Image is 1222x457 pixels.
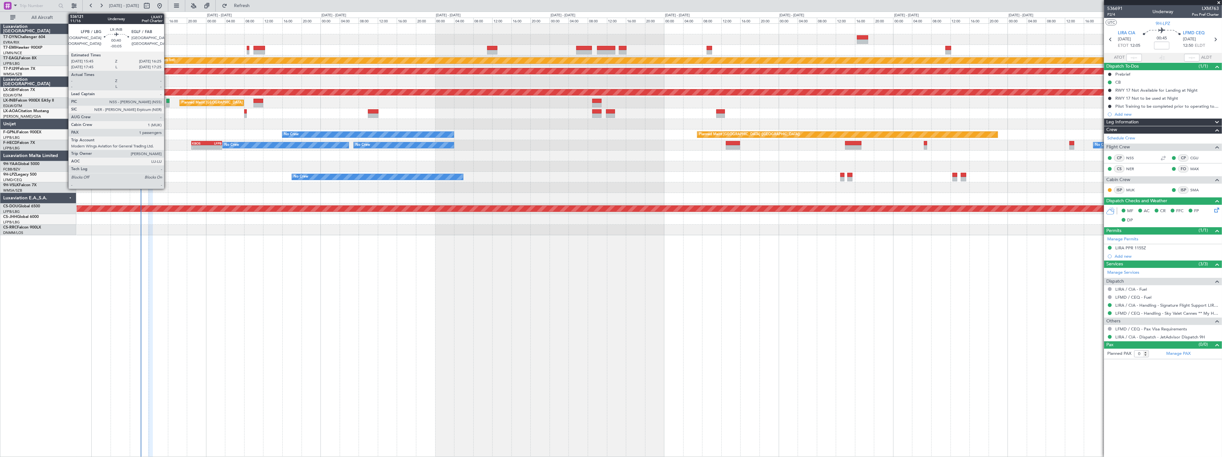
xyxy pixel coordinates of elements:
a: Manage Permits [1107,236,1138,243]
div: 08:00 [359,18,378,23]
div: 20:00 [645,18,664,23]
span: [DATE] [1183,36,1196,43]
a: NER [1126,166,1141,172]
div: 16:00 [626,18,645,23]
a: LFMD/CEQ [3,178,22,182]
div: [DATE] - [DATE] [321,13,346,18]
div: Pilot Training to be completed prior to operating to LFMD [1115,104,1219,109]
div: 00:00 [206,18,225,23]
span: ELDT [1195,43,1205,49]
span: 12:05 [1130,43,1141,49]
span: Dispatch [1106,278,1124,285]
span: Dispatch Checks and Weather [1106,197,1167,205]
span: (1/1) [1199,227,1208,234]
a: Schedule Crew [1107,135,1135,142]
span: F-GPNJ [3,130,17,134]
a: LFPB/LBG [3,220,20,225]
span: DP [1127,217,1133,224]
div: 04:00 [340,18,359,23]
div: Planned Maint [GEOGRAPHIC_DATA] ([GEOGRAPHIC_DATA]) [699,130,800,139]
a: NSS [1126,155,1141,161]
div: Add new [1115,253,1219,259]
span: LX-AOA [3,109,18,113]
span: (3/3) [1199,261,1208,267]
a: LIRA / CIA - Dispatch - JetAdvisor Dispatch 9H [1115,334,1205,340]
div: CP [1114,154,1125,162]
div: 12:00 [263,18,282,23]
div: 08:00 [473,18,493,23]
div: 20:00 [1103,18,1122,23]
span: 9H-LPZ [1156,20,1170,27]
a: CGU [1190,155,1205,161]
div: KBOS [192,141,207,145]
div: [DATE] - [DATE] [894,13,919,18]
div: - [207,145,221,149]
span: FFC [1176,208,1184,214]
div: CP [1178,154,1189,162]
a: LFPB/LBG [3,146,20,151]
div: 12:00 [1065,18,1084,23]
div: Prebrief [1115,71,1130,77]
input: --:-- [1126,54,1142,62]
div: [DATE] - [DATE] [436,13,461,18]
span: Others [1106,318,1120,325]
div: 04:00 [111,18,130,23]
span: FP [1194,208,1199,214]
a: 9H-YAAGlobal 5000 [3,162,39,166]
div: 20:00 [416,18,435,23]
a: F-GPNJFalcon 900EX [3,130,41,134]
a: LFPB/LBG [3,135,20,140]
a: LX-INBFalcon 900EX EASy II [3,99,54,103]
div: 16:00 [511,18,531,23]
div: 16:00 [282,18,302,23]
a: LFMD / CEQ - Handling - Sky Valet Cannes ** My Handling**LFMD / CEQ [1115,311,1219,316]
div: 16:00 [168,18,187,23]
span: T7-EMI [3,46,16,50]
div: No Crew [284,130,299,139]
span: 9H-YAA [3,162,18,166]
div: No Crew [294,172,308,182]
span: 00:45 [1157,35,1167,42]
a: T7-DYNChallenger 604 [3,35,45,39]
div: LIRA PPR 1155Z [1115,245,1146,251]
button: Refresh [219,1,257,11]
span: T7-PJ29 [3,67,18,71]
div: FO [1178,165,1189,172]
span: All Aircraft [17,15,68,20]
a: LFMD / CEQ - Pax Visa Requirements [1115,326,1187,332]
div: 04:00 [569,18,588,23]
div: 16:00 [855,18,874,23]
a: DNMM/LOS [3,230,23,235]
a: Manage Services [1107,270,1139,276]
div: 00:00 [664,18,683,23]
span: Services [1106,261,1123,268]
a: CS-JHHGlobal 6000 [3,215,39,219]
div: 08:00 [817,18,836,23]
span: LXM763 [1192,5,1219,12]
div: No Crew [1095,140,1110,150]
div: Planned Maint Dubai (Al Maktoum Intl) [112,56,175,65]
div: 04:00 [912,18,931,23]
a: CS-DOUGlobal 6500 [3,204,40,208]
a: WMSA/SZB [3,188,22,193]
span: ATOT [1114,54,1125,61]
span: Permits [1106,227,1121,235]
div: 00:00 [91,18,111,23]
div: 08:00 [588,18,607,23]
span: ALDT [1201,54,1212,61]
button: UTC [1106,20,1117,25]
div: 20:00 [302,18,321,23]
div: 08:00 [244,18,263,23]
div: 12:00 [149,18,168,23]
span: 9H-VSLK [3,183,19,187]
div: 12:00 [951,18,970,23]
span: (0/0) [1199,341,1208,348]
div: [DATE] - [DATE] [92,13,117,18]
div: 04:00 [225,18,244,23]
span: [DATE] [1118,36,1131,43]
span: Dispatch To-Dos [1106,63,1139,70]
div: 00:00 [435,18,454,23]
a: T7-EMIHawker 900XP [3,46,42,50]
a: FCBB/BZV [3,167,20,172]
a: LFPB/LBG [3,209,20,214]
